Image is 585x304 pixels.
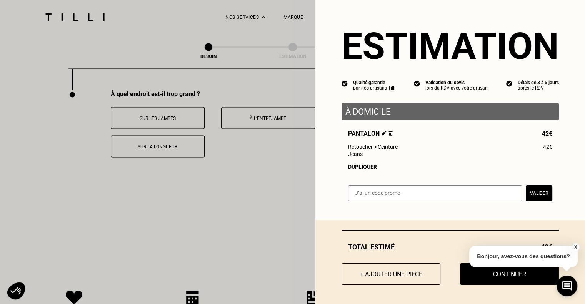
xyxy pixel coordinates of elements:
div: Total estimé [342,243,559,251]
div: Délais de 3 à 5 jours [518,80,559,85]
div: lors du RDV avec votre artisan [425,85,488,91]
span: Retoucher > Ceinture [348,144,398,150]
button: Continuer [460,263,559,285]
div: Dupliquer [348,164,552,170]
img: icon list info [506,80,512,87]
section: Estimation [342,25,559,68]
span: Pantalon [348,130,393,137]
button: + Ajouter une pièce [342,263,440,285]
p: Bonjour, avez-vous des questions? [469,246,578,267]
button: X [572,243,579,251]
img: Éditer [382,131,387,136]
input: J‘ai un code promo [348,185,522,201]
span: 42€ [543,144,552,150]
div: après le RDV [518,85,559,91]
span: Jeans [348,151,363,157]
span: 42€ [542,130,552,137]
p: À domicile [345,107,555,116]
div: Validation du devis [425,80,488,85]
img: icon list info [414,80,420,87]
div: par nos artisans Tilli [353,85,395,91]
div: Qualité garantie [353,80,395,85]
img: icon list info [342,80,348,87]
button: Valider [526,185,552,201]
img: Supprimer [388,131,393,136]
